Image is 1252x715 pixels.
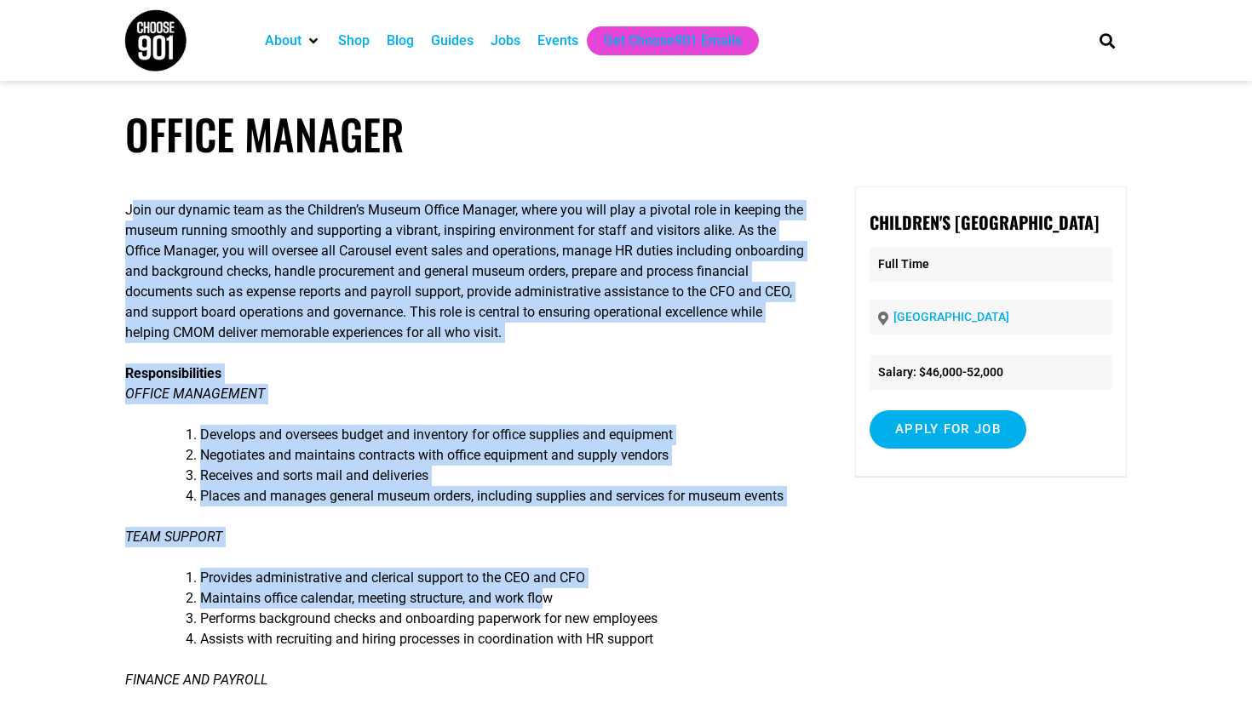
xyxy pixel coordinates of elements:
[870,247,1112,282] p: Full Time
[200,568,805,588] li: Provides administrative and clerical support to the CEO and CFO
[256,26,330,55] div: About
[200,466,805,486] li: Receives and sorts mail and deliveries
[125,365,221,381] strong: Responsibilities
[893,310,1009,323] a: [GEOGRAPHIC_DATA]
[125,529,222,545] em: TEAM SUPPORT
[125,200,805,343] p: Join our dynamic team as the Children’s Museum Office Manager, where you will play a pivotal role...
[491,31,520,51] a: Jobs
[200,609,805,629] li: Performs background checks and onboarding paperwork for new employees
[125,672,267,688] em: FINANCE AND PAYROLL
[604,31,742,51] a: Get Choose901 Emails
[200,629,805,649] li: Assists with recruiting and hiring processes in coordination with HR support
[200,445,805,466] li: Negotiates and maintains contracts with office equipment and supply vendors
[200,425,805,445] li: Develops and oversees budget and inventory for office supplies and equipment
[125,109,1127,159] h1: Office Manager
[387,31,414,51] a: Blog
[338,31,370,51] a: Shop
[870,209,1099,235] strong: Children's [GEOGRAPHIC_DATA]
[870,410,1026,449] input: Apply for job
[537,31,578,51] a: Events
[265,31,302,51] a: About
[200,486,805,506] li: Places and manages general museum orders, including supplies and services for museum events
[431,31,474,51] a: Guides
[256,26,1071,55] nav: Main nav
[200,588,805,609] li: Maintains office calendar, meeting structure, and work flow
[125,386,265,402] em: OFFICE MANAGEMENT
[1094,26,1122,54] div: Search
[870,355,1112,390] li: Salary: $46,000-52,000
